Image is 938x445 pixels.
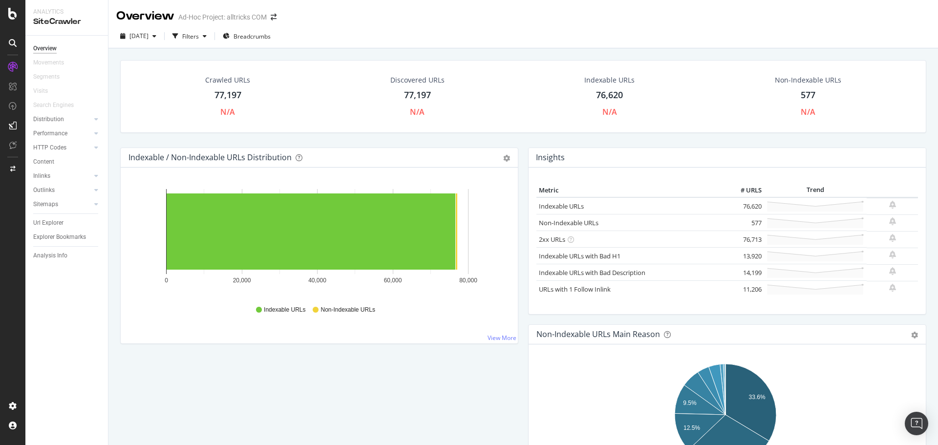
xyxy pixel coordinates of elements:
div: gear [911,332,918,339]
div: Filters [182,32,199,41]
a: Movements [33,58,74,68]
th: # URLS [725,183,764,198]
a: Indexable URLs with Bad H1 [539,252,620,260]
div: Performance [33,128,67,139]
div: HTTP Codes [33,143,66,153]
div: Distribution [33,114,64,125]
div: N/A [602,106,617,118]
a: Performance [33,128,91,139]
div: Movements [33,58,64,68]
h4: Insights [536,151,565,164]
div: Outlinks [33,185,55,195]
div: Indexable / Non-Indexable URLs Distribution [128,152,292,162]
div: N/A [220,106,235,118]
div: Explorer Bookmarks [33,232,86,242]
div: Content [33,157,54,167]
div: bell-plus [889,251,896,258]
a: View More [488,334,516,342]
text: 0 [165,277,168,284]
a: Overview [33,43,101,54]
a: Search Engines [33,100,84,110]
a: Segments [33,72,69,82]
span: Indexable URLs [264,306,305,314]
text: 80,000 [459,277,477,284]
div: Sitemaps [33,199,58,210]
a: Outlinks [33,185,91,195]
a: Indexable URLs [539,202,584,211]
div: 77,197 [404,89,431,102]
td: 577 [725,214,764,231]
div: Crawled URLs [205,75,250,85]
a: Url Explorer [33,218,101,228]
a: Explorer Bookmarks [33,232,101,242]
a: 2xx URLs [539,235,565,244]
button: Breadcrumbs [219,28,275,44]
text: 40,000 [308,277,326,284]
a: Analysis Info [33,251,101,261]
div: bell-plus [889,217,896,225]
td: 14,199 [725,264,764,281]
div: Overview [116,8,174,24]
span: Breadcrumbs [234,32,271,41]
a: Distribution [33,114,91,125]
div: Search Engines [33,100,74,110]
div: Visits [33,86,48,96]
text: 60,000 [384,277,402,284]
td: 11,206 [725,281,764,297]
svg: A chart. [128,183,507,297]
div: bell-plus [889,234,896,242]
th: Metric [536,183,725,198]
a: URLs with 1 Follow Inlink [539,285,611,294]
div: N/A [801,106,815,118]
text: 9.5% [683,399,697,406]
div: Non-Indexable URLs Main Reason [536,329,660,339]
div: arrow-right-arrow-left [271,14,277,21]
a: Non-Indexable URLs [539,218,598,227]
button: Filters [169,28,211,44]
th: Trend [764,183,867,198]
a: Indexable URLs with Bad Description [539,268,645,277]
td: 13,920 [725,248,764,264]
a: Inlinks [33,171,91,181]
div: Open Intercom Messenger [905,412,928,435]
button: [DATE] [116,28,160,44]
a: Content [33,157,101,167]
div: Indexable URLs [584,75,635,85]
div: 577 [801,89,815,102]
div: gear [503,155,510,162]
div: 76,620 [596,89,623,102]
span: Non-Indexable URLs [320,306,375,314]
div: SiteCrawler [33,16,100,27]
a: Visits [33,86,58,96]
div: 77,197 [214,89,241,102]
text: 12.5% [683,424,700,431]
div: Analytics [33,8,100,16]
td: 76,620 [725,197,764,214]
text: 20,000 [233,277,251,284]
div: Segments [33,72,60,82]
div: Overview [33,43,57,54]
div: Ad-Hoc Project: alltricks COM [178,12,267,22]
div: bell-plus [889,267,896,275]
a: Sitemaps [33,199,91,210]
span: 2025 Jun. 4th [129,32,149,40]
td: 76,713 [725,231,764,248]
text: 33.6% [749,394,766,401]
div: bell-plus [889,284,896,292]
div: Url Explorer [33,218,64,228]
div: Discovered URLs [390,75,445,85]
a: HTTP Codes [33,143,91,153]
div: N/A [410,106,425,118]
div: Analysis Info [33,251,67,261]
div: Non-Indexable URLs [775,75,841,85]
div: bell-plus [889,201,896,209]
div: Inlinks [33,171,50,181]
